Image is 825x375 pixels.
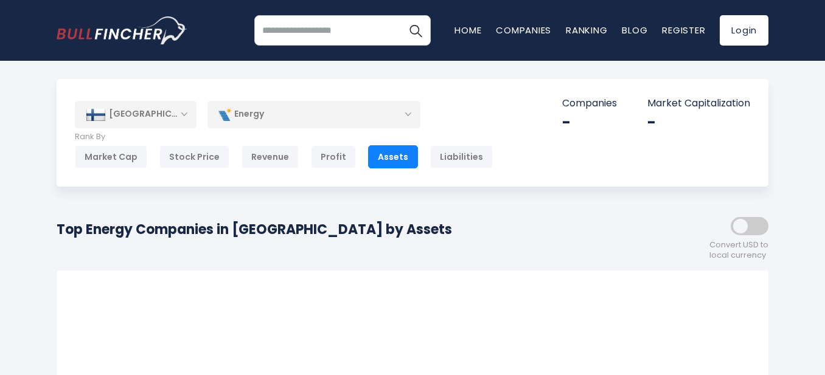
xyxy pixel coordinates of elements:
[562,97,617,110] p: Companies
[400,15,431,46] button: Search
[430,145,493,168] div: Liabilities
[562,113,617,132] div: -
[496,24,551,36] a: Companies
[647,113,750,132] div: -
[368,145,418,168] div: Assets
[75,145,147,168] div: Market Cap
[75,101,197,128] div: [GEOGRAPHIC_DATA]
[57,16,187,44] a: Go to homepage
[647,97,750,110] p: Market Capitalization
[159,145,229,168] div: Stock Price
[622,24,647,36] a: Blog
[566,24,607,36] a: Ranking
[242,145,299,168] div: Revenue
[720,15,768,46] a: Login
[454,24,481,36] a: Home
[709,240,768,261] span: Convert USD to local currency
[662,24,705,36] a: Register
[57,219,452,239] h1: Top Energy Companies in [GEOGRAPHIC_DATA] by Assets
[75,132,493,142] p: Rank By
[311,145,356,168] div: Profit
[57,16,187,44] img: bullfincher logo
[207,100,420,128] div: Energy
